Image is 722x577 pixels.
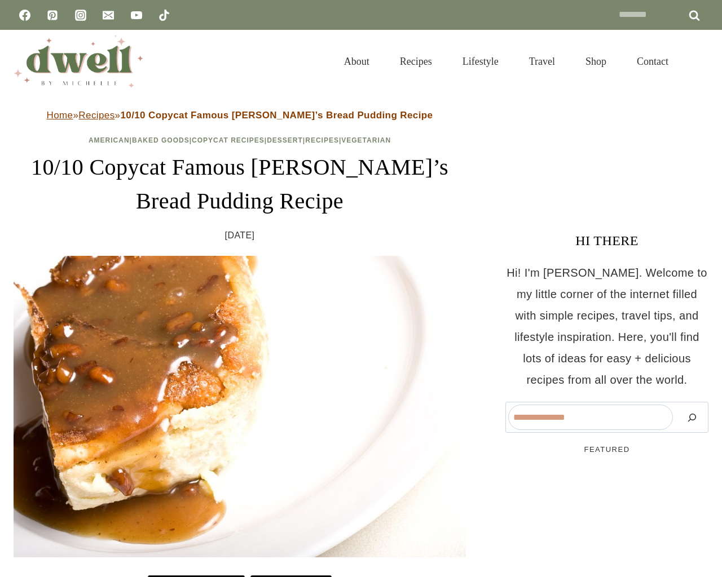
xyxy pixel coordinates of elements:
[47,110,73,121] a: Home
[120,110,433,121] strong: 10/10 Copycat Famous [PERSON_NAME]’s Bread Pudding Recipe
[78,110,115,121] a: Recipes
[341,136,391,144] a: Vegetarian
[89,136,130,144] a: American
[132,136,190,144] a: Baked Goods
[41,4,64,26] a: Pinterest
[14,256,466,557] img: a slice of bread pudding poured with praline sauce
[14,150,466,218] h1: 10/10 Copycat Famous [PERSON_NAME]’s Bread Pudding Recipe
[89,136,391,144] span: | | | | |
[622,42,684,81] a: Contact
[125,4,148,26] a: YouTube
[153,4,175,26] a: TikTok
[14,35,143,87] img: DWELL by michelle
[267,136,303,144] a: Dessert
[329,42,385,81] a: About
[505,262,708,390] p: Hi! I'm [PERSON_NAME]. Welcome to my little corner of the internet filled with simple recipes, tr...
[689,52,708,71] button: View Search Form
[505,230,708,251] h3: HI THERE
[14,4,36,26] a: Facebook
[679,405,706,430] button: Search
[47,110,433,121] span: » »
[514,42,570,81] a: Travel
[225,227,255,244] time: [DATE]
[570,42,622,81] a: Shop
[329,42,684,81] nav: Primary Navigation
[447,42,514,81] a: Lifestyle
[192,136,265,144] a: Copycat Recipes
[69,4,92,26] a: Instagram
[97,4,120,26] a: Email
[505,444,708,455] h5: FEATURED
[305,136,339,144] a: Recipes
[385,42,447,81] a: Recipes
